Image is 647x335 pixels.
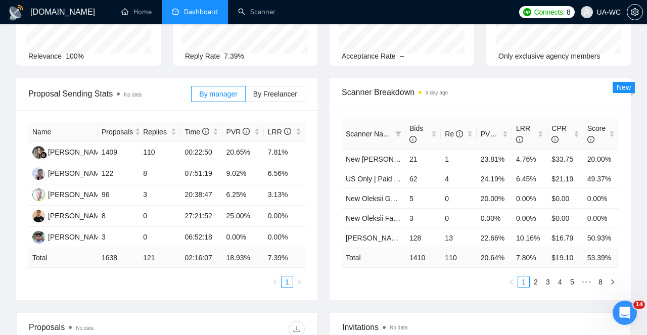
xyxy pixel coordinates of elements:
li: 3 [542,276,554,288]
td: $16.79 [547,228,583,248]
a: 1 [282,276,293,288]
td: 0.00% [583,208,619,228]
td: 02:16:07 [180,248,222,268]
td: 27:21:52 [180,206,222,227]
button: right [293,276,305,288]
a: 3 [542,276,553,288]
button: left [269,276,281,288]
td: 50.93% [583,228,619,248]
span: Re [445,130,463,138]
td: 6.25% [222,184,264,206]
td: 20.65% [222,142,264,163]
td: 6.45% [512,169,547,188]
td: 00:22:50 [180,142,222,163]
button: setting [627,4,643,20]
th: Name [28,122,98,142]
td: 13 [441,228,476,248]
td: Total [28,248,98,268]
span: Replies [143,126,169,137]
li: 2 [530,276,542,288]
span: Score [587,124,606,143]
span: left [272,279,278,285]
a: AP[PERSON_NAME] [32,211,106,219]
a: searchScanner [238,8,275,16]
td: $0.00 [547,188,583,208]
td: 20:38:47 [180,184,222,206]
img: upwork-logo.png [523,8,531,16]
td: 0.00% [264,227,305,248]
span: Proposals [102,126,133,137]
span: ••• [578,276,594,288]
td: 7.39 % [264,248,305,268]
span: Relevance [28,52,62,60]
td: 3 [98,227,139,248]
div: Send us a message [21,162,169,172]
td: 22.66% [477,228,512,248]
td: 3.13% [264,184,305,206]
td: 0.00% [512,208,547,228]
li: Next Page [607,276,619,288]
img: AP [32,210,45,222]
td: 3 [405,208,441,228]
td: 9.02% [222,163,264,184]
li: Next 5 Pages [578,276,594,288]
span: 8 [567,7,571,18]
img: gigradar-bm.png [40,152,47,159]
div: ✅ How To: Connect your agency to [DOMAIN_NAME] [15,225,188,255]
span: 14 [633,301,645,309]
td: 20.64 % [477,248,512,267]
div: Close [174,16,192,34]
td: 0.00% [222,227,264,248]
button: Help [135,242,202,282]
span: right [610,279,616,285]
img: logo [20,19,36,35]
a: 8 [595,276,606,288]
a: 1 [518,276,529,288]
td: 110 [139,142,180,163]
span: dashboard [172,8,179,15]
span: info-circle [456,130,463,137]
td: 07:51:19 [180,163,222,184]
th: Proposals [98,122,139,142]
div: We typically reply in under a minute [21,172,169,183]
img: Profile image for Dima [147,16,167,36]
a: setting [627,8,643,16]
td: 23.81% [477,149,512,169]
td: 24.19% [477,169,512,188]
li: 4 [554,276,566,288]
th: Replies [139,122,180,142]
td: 110 [441,248,476,267]
td: 18.93 % [222,248,264,268]
img: OC [32,188,45,201]
span: info-circle [243,128,250,135]
td: 06:52:18 [180,227,222,248]
td: 25.00% [222,206,264,227]
span: info-circle [551,136,559,143]
iframe: To enrich screen reader interactions, please activate Accessibility in Grammarly extension settings [613,301,637,325]
span: CPR [551,124,567,143]
td: $33.75 [547,149,583,169]
span: LRR [516,124,530,143]
td: $ 19.10 [547,248,583,267]
td: 4 [441,169,476,188]
li: Previous Page [505,276,518,288]
td: 0.00% [583,188,619,208]
td: 0.00% [477,208,512,228]
td: 0.00% [264,206,305,227]
span: PVR [226,128,250,136]
img: logo [8,5,24,21]
button: left [505,276,518,288]
span: info-circle [202,128,209,135]
span: Connects: [534,7,565,18]
td: 10.16% [512,228,547,248]
span: right [296,279,302,285]
span: Invitations [342,321,618,333]
img: Profile image for Oleksandr [108,16,128,36]
td: 7.81% [264,142,305,163]
span: info-circle [516,136,523,143]
td: 1410 [405,248,441,267]
a: IG[PERSON_NAME] [32,169,106,177]
a: homeHome [121,8,152,16]
td: 8 [98,206,139,227]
